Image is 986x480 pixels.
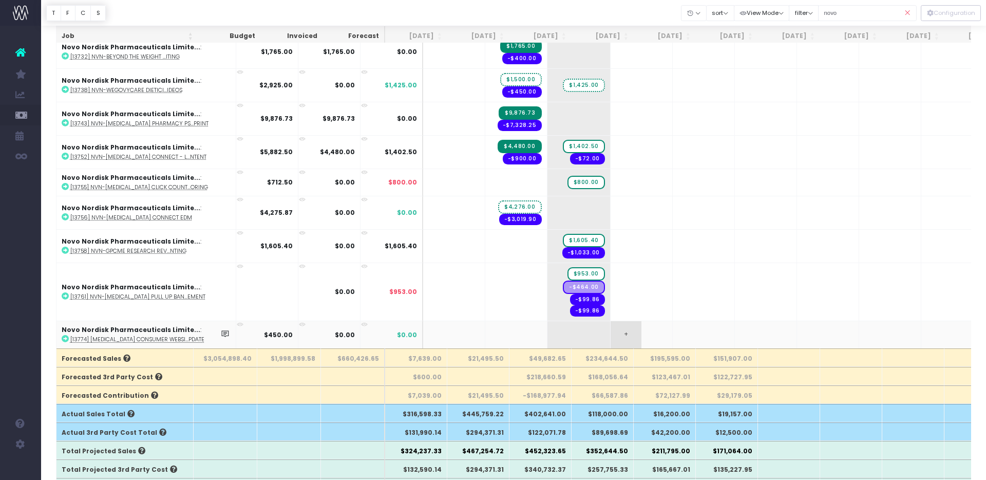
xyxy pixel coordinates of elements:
[259,81,293,89] strong: $2,925.00
[260,147,293,156] strong: $5,882.50
[634,459,696,478] th: $165,667.01
[62,204,200,212] strong: Novo Nordisk Pharmaceuticals Limite...
[397,330,417,340] span: $0.00
[447,459,509,478] th: $294,371.31
[335,287,355,296] strong: $0.00
[611,321,641,348] span: +
[706,5,734,21] button: sort
[447,441,509,459] th: $467,254.72
[563,79,604,92] span: wayahead Sales Forecast Item<br />Accrued income – actual billing date: 01-09-2025 for $2,925.00
[572,348,634,367] th: $234,644.50
[56,169,236,196] td: :
[56,422,194,441] th: Actual 3rd Party Cost Total
[385,348,447,367] th: $7,639.00
[634,385,696,404] th: $72,127.99
[260,208,293,217] strong: $4,275.87
[385,385,447,404] th: $7,039.00
[634,422,696,441] th: $42,200.00
[882,26,944,46] th: Mar 26: activate to sort column ascending
[572,441,634,459] th: $352,644.50
[61,5,75,21] button: F
[62,76,200,85] strong: Novo Nordisk Pharmaceuticals Limite...
[62,354,130,363] span: Forecasted Sales
[56,385,194,404] th: Forecasted Contribution
[921,5,981,21] button: Configuration
[563,140,604,153] span: wayahead Sales Forecast Item
[70,153,206,161] abbr: [13752] NVN-Wegovy Connect - Life Beyond the Kilos HCP Screen Content
[264,330,293,339] strong: $450.00
[62,43,200,51] strong: Novo Nordisk Pharmaceuticals Limite...
[820,26,882,46] th: Feb 26: activate to sort column ascending
[13,459,28,475] img: images/default_profile_image.png
[62,109,200,118] strong: Novo Nordisk Pharmaceuticals Limite...
[789,5,819,21] button: filter
[389,287,417,297] span: $953.00
[70,214,192,221] abbr: [13756] NVN-Wegovy Connect EDM
[385,422,447,441] th: $131,990.14
[335,178,355,187] strong: $0.00
[267,178,293,187] strong: $712.50
[46,5,61,21] button: T
[70,53,180,61] abbr: [13732] NVN-Beyond the Weight Video Editing
[397,47,417,57] span: $0.00
[696,367,758,385] th: $122,727.95
[385,441,447,459] th: $324,237.33
[321,348,385,367] th: $660,426.65
[570,294,605,305] span: Streamtime order: PO11853 – Blue Star Group (New Zealand) Limited
[323,26,385,46] th: Forecast
[70,247,186,255] abbr: [13758] NVN-GPCME Research Review Article Printing
[498,200,541,214] span: wayahead Sales Forecast Item<br />Accrued income – actual billing date: 01-09-2025 for $4,275.87
[447,26,509,46] th: Aug 25: activate to sort column ascending
[562,247,605,259] span: Streamtime order: PO11846 – Research Review
[634,367,696,385] th: $123,467.01
[447,404,509,422] th: $445,759.22
[509,459,572,478] th: $340,732.37
[260,26,323,46] th: Invoiced
[62,173,200,182] strong: Novo Nordisk Pharmaceuticals Limite...
[500,40,541,53] span: Streamtime Invoice: INV-5053 – [13732] NVN-Beyond the Weight Video Editing
[75,5,91,21] button: C
[335,81,355,89] strong: $0.00
[56,441,194,459] th: Total Projected Sales
[696,348,758,367] th: $151,907.00
[388,178,417,187] span: $800.00
[499,214,542,225] span: Streamtime order: PO11806 – Medidata Services Ltd
[56,35,236,68] td: :
[70,120,208,127] abbr: [13743] NVN-Wegovy Pharmacy PSP A5 Tearsheet Reprint
[572,367,634,385] th: $168,056.64
[62,143,200,152] strong: Novo Nordisk Pharmaceuticals Limite...
[56,229,236,263] td: :
[502,86,542,98] span: Streamtime order: PO11796 – Component Media Ltd
[696,422,758,441] th: $12,500.00
[572,385,634,404] th: $66,587.86
[572,26,634,46] th: Oct 25: activate to sort column ascending
[696,385,758,404] th: $29,179.05
[320,147,355,156] strong: $4,480.00
[498,120,542,131] span: Streamtime order: PO11797 – Blue Star Group (New Zealand) Limited
[335,208,355,217] strong: $0.00
[563,234,604,247] span: wayahead Sales Forecast Item
[194,348,257,367] th: $3,054,898.40
[509,348,572,367] th: $49,682.65
[70,86,182,94] abbr: [13738] NVN-WegovyCare Dietician Videos
[696,26,758,46] th: Dec 25: activate to sort column ascending
[758,26,820,46] th: Jan 26: activate to sort column ascending
[447,348,509,367] th: $21,495.50
[335,242,355,250] strong: $0.00
[62,283,200,291] strong: Novo Nordisk Pharmaceuticals Limite...
[509,385,572,404] th: -$168,977.94
[499,106,541,120] span: Streamtime Invoice: INV-5054 – [13743] NVN-Wegovy Pharmacy PSP A5 Tearsheet Reprint
[56,263,236,321] td: :
[447,385,509,404] th: $21,495.50
[70,336,204,343] abbr: [13774] Saxenda Consumer Website Hero Image Update
[509,26,572,46] th: Sep 25: activate to sort column ascending
[509,367,572,385] th: $218,660.59
[567,176,605,189] span: wayahead Sales Forecast Item
[509,422,572,441] th: $122,071.78
[385,459,447,478] th: $132,590.14
[696,459,758,478] th: $135,227.95
[385,147,417,157] span: $1,402.50
[921,5,981,21] div: Vertical button group
[696,404,758,422] th: $19,157.00
[509,441,572,459] th: $452,323.65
